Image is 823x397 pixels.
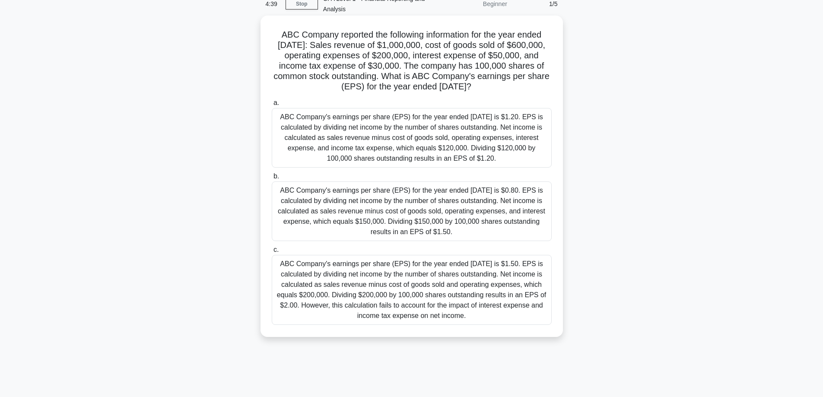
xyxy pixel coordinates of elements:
div: ABC Company's earnings per share (EPS) for the year ended [DATE] is $1.20. EPS is calculated by d... [272,108,552,168]
div: ABC Company's earnings per share (EPS) for the year ended [DATE] is $0.80. EPS is calculated by d... [272,181,552,241]
span: c. [273,246,279,253]
span: a. [273,99,279,106]
span: b. [273,172,279,180]
div: ABC Company's earnings per share (EPS) for the year ended [DATE] is $1.50. EPS is calculated by d... [272,255,552,325]
h5: ABC Company reported the following information for the year ended [DATE]: Sales revenue of $1,000... [271,29,553,92]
